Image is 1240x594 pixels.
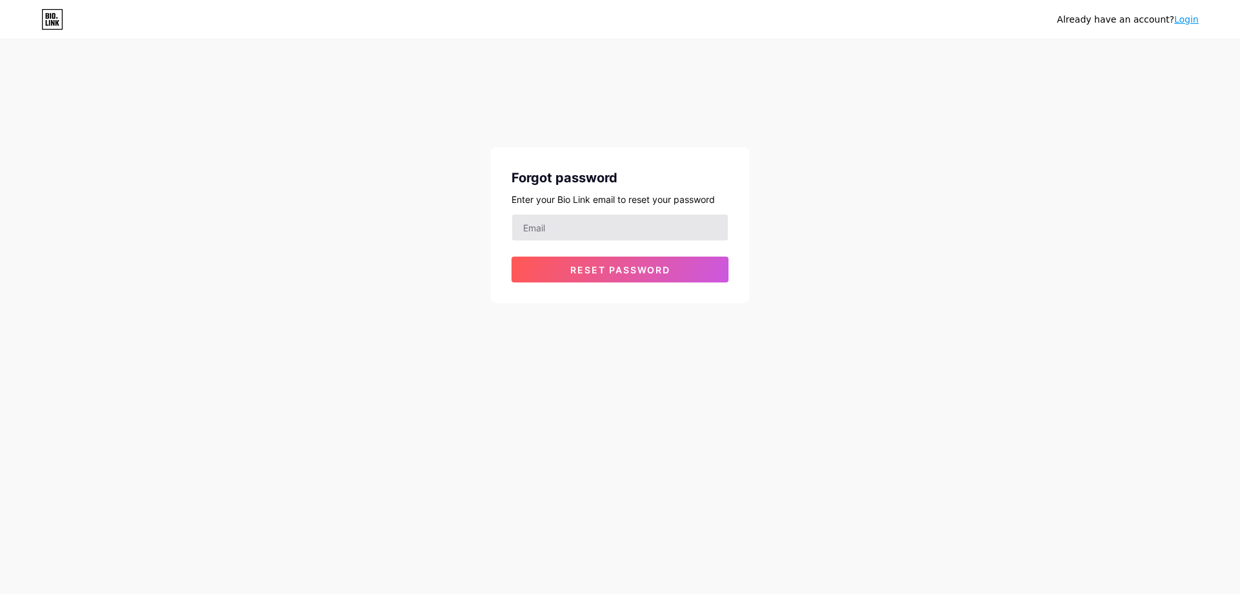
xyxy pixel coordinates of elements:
div: Already have an account? [1057,13,1199,27]
input: Email [512,215,728,240]
div: Forgot password [512,168,728,187]
button: Reset password [512,257,728,282]
a: Login [1174,14,1199,25]
div: Enter your Bio Link email to reset your password [512,193,728,206]
span: Reset password [570,264,670,275]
